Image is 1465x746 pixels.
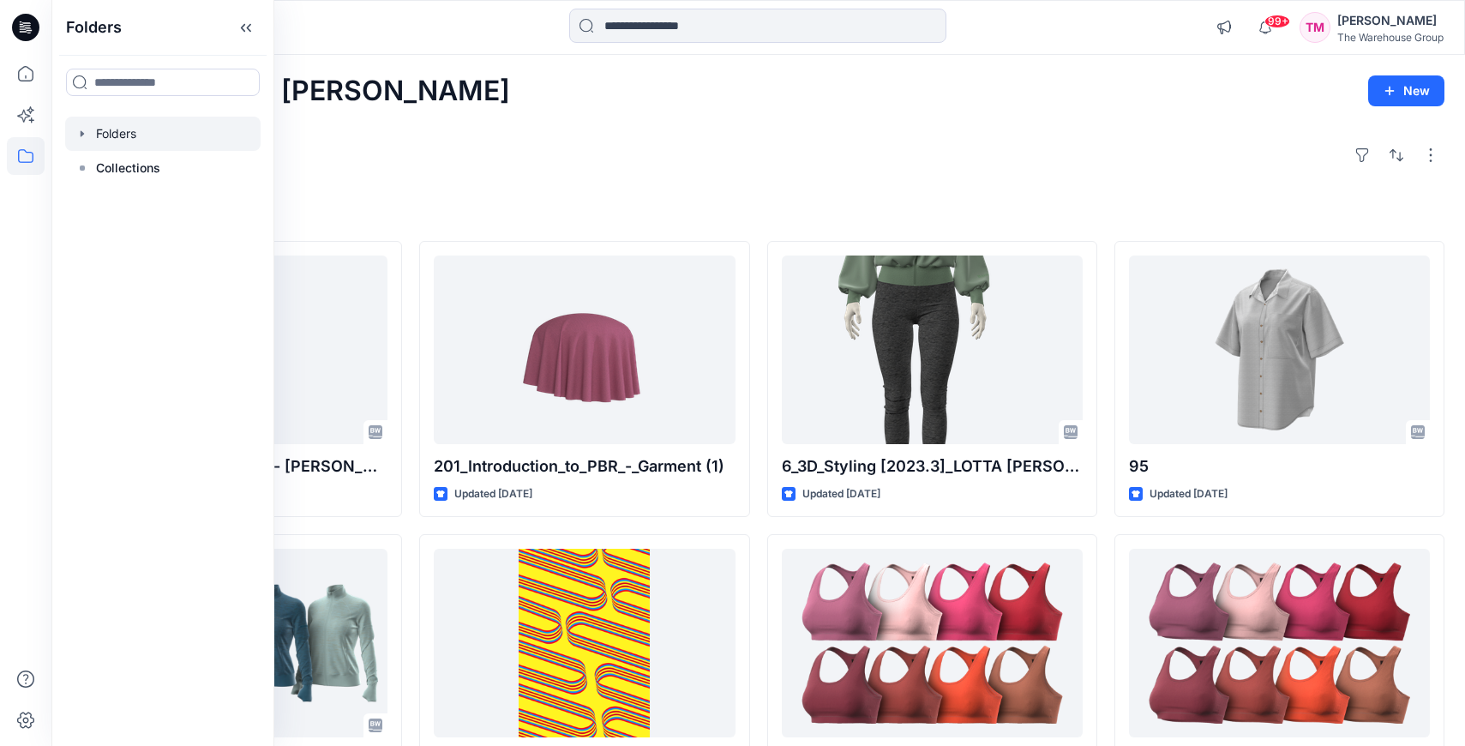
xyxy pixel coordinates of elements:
h4: Styles [72,203,1444,224]
div: [PERSON_NAME] [1337,10,1444,31]
p: 6_3D_Styling [2023.3]_LOTTA [PERSON_NAME] [782,454,1083,478]
a: AW full colour range (Cotton Elastane) [782,549,1083,737]
h2: Welcome back, [PERSON_NAME] [72,75,510,107]
button: New [1368,75,1444,106]
div: TM [1300,12,1330,43]
a: 6_3D_Styling [2023.3]_LOTTA Naomi [782,256,1083,444]
div: The Warehouse Group [1337,31,1444,44]
span: 99+ [1264,15,1290,28]
p: Updated [DATE] [454,485,532,503]
a: AOP1 [434,549,735,737]
p: Collections [96,158,160,178]
a: 201_Introduction_to_PBR_-_Garment (1) [434,256,735,444]
p: 201_Introduction_to_PBR_-_Garment (1) [434,454,735,478]
p: Updated [DATE] [1150,485,1228,503]
p: 95 [1129,454,1430,478]
a: AW full colour range (Cotton Elastane) olivia [1129,549,1430,737]
a: 95 [1129,256,1430,444]
p: Updated [DATE] [802,485,880,503]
